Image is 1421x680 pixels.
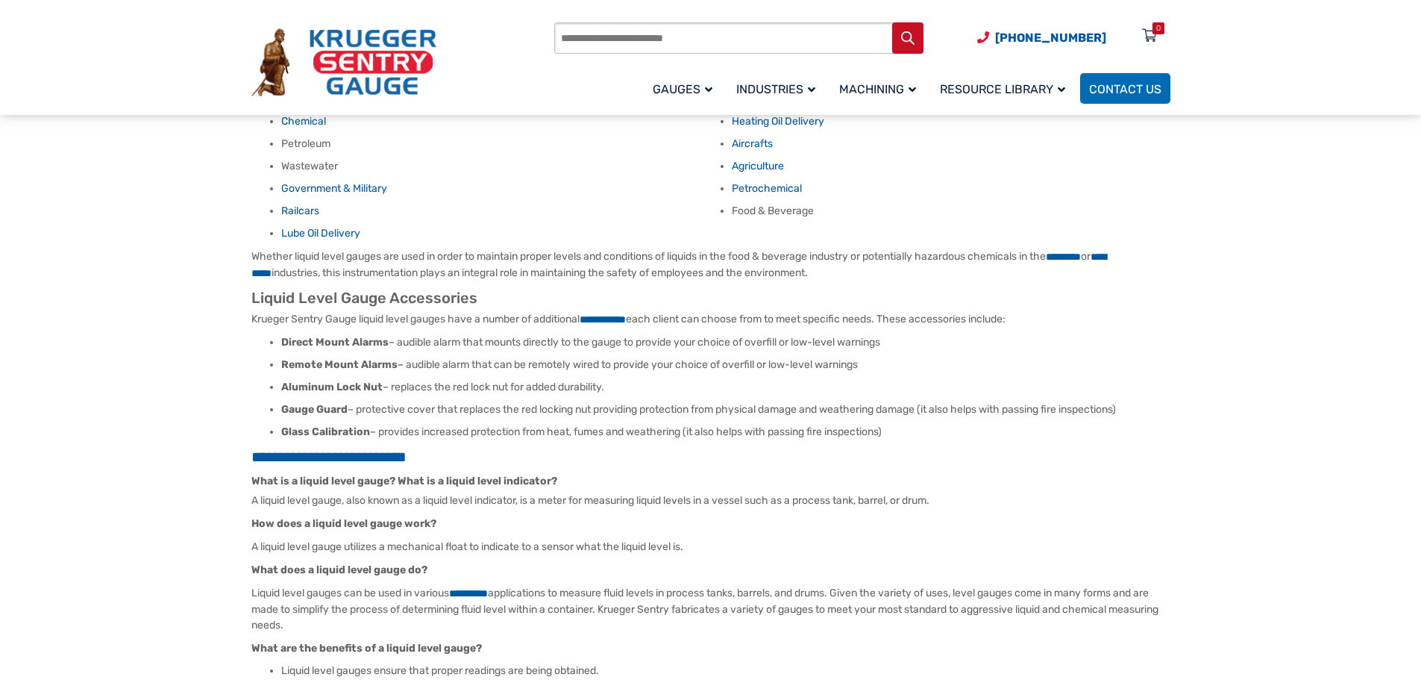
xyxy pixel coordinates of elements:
[281,336,389,349] strong: Direct Mount Alarms
[281,159,720,174] li: Wastewater
[251,311,1170,328] p: Krueger Sentry Gauge liquid level gauges have a number of additional each client can choose from ...
[644,71,727,106] a: Gauges
[281,115,326,128] a: Chemical
[251,475,557,487] strong: What is a liquid level gauge? What is a liquid level indicator?
[281,358,1170,372] li: – audible alarm that can be remotely wired to provide your choice of overfill or low-level warnings
[281,182,387,195] a: Government & Military
[732,182,802,195] a: Petrochemical
[251,642,482,655] strong: What are the benefits of a liquid level gauge?
[281,425,370,438] strong: Glass Calibration
[732,204,1170,219] li: Food & Beverage
[251,585,1170,633] p: Liquid level gauges can be used in various applications to measure fluid levels in process tanks,...
[732,160,784,172] a: Agriculture
[977,28,1106,47] a: Phone Number (920) 434-8860
[830,71,931,106] a: Machining
[839,82,916,96] span: Machining
[281,227,360,240] a: Lube Oil Delivery
[251,28,436,97] img: Krueger Sentry Gauge
[281,205,319,217] a: Railcars
[281,381,383,393] strong: Aluminum Lock Nut
[1080,73,1170,104] a: Contact Us
[281,380,1170,395] li: – replaces the red lock nut for added durability.
[281,402,1170,417] li: – protective cover that replaces the red locking nut providing protection from physical damage an...
[732,115,824,128] a: Heating Oil Delivery
[727,71,830,106] a: Industries
[281,403,348,416] strong: Gauge Guard
[251,517,436,530] strong: How does a liquid level gauge work?
[995,31,1106,45] span: [PHONE_NUMBER]
[251,493,1170,508] p: A liquid level gauge, also known as a liquid level indicator, is a meter for measuring liquid lev...
[251,249,1170,281] p: Whether liquid level gauges are used in order to maintain proper levels and conditions of liquids...
[251,539,1170,555] p: A liquid level gauge utilizes a mechanical float to indicate to a sensor what the liquid level is.
[1156,22,1161,34] div: 0
[251,289,1170,308] h2: Liquid Level Gauge Accessories
[931,71,1080,106] a: Resource Library
[281,358,398,371] strong: Remote Mount Alarms
[1089,82,1161,96] span: Contact Us
[281,335,1170,350] li: – audible alarm that mounts directly to the gauge to provide your choice of overfill or low-level...
[736,82,815,96] span: Industries
[281,425,1170,440] li: – provides increased protection from heat, fumes and weathering (it also helps with passing fire ...
[281,664,1170,679] li: Liquid level gauges ensure that proper readings are being obtained.
[251,564,427,576] strong: What does a liquid level gauge do?
[653,82,712,96] span: Gauges
[281,137,720,152] li: Petroleum
[940,82,1065,96] span: Resource Library
[732,137,773,150] a: Aircrafts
